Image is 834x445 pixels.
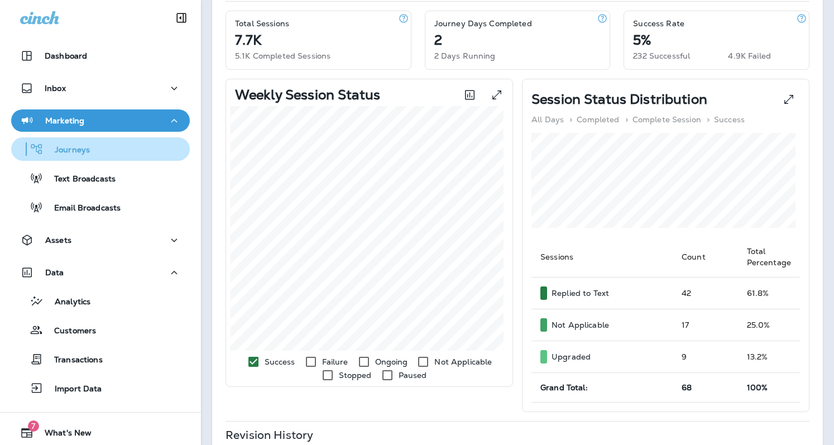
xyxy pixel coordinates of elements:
[531,237,673,277] th: Sessions
[633,19,684,28] p: Success Rate
[11,422,190,444] button: 7What's New
[531,95,707,104] p: Session Status Distribution
[434,51,496,60] p: 2 Days Running
[552,289,609,298] p: Replied to Text
[458,84,481,106] button: Toggle between session count and session percentage
[738,237,800,277] th: Total Percentage
[673,277,738,309] td: 42
[166,7,197,29] button: Collapse Sidebar
[45,116,84,125] p: Marketing
[434,19,532,28] p: Journey Days Completed
[11,45,190,67] button: Dashboard
[11,376,190,400] button: Import Data
[633,36,651,45] p: 5%
[434,36,442,45] p: 2
[11,261,190,284] button: Data
[682,382,692,393] span: 68
[339,371,372,380] p: Stopped
[44,297,90,308] p: Analytics
[375,357,408,366] p: Ongoing
[235,90,380,99] p: Weekly Session Status
[738,341,800,373] td: 13.2 %
[673,237,738,277] th: Count
[235,36,262,45] p: 7.7K
[714,115,745,124] p: Success
[569,115,572,124] p: >
[28,420,39,432] span: 7
[43,174,116,185] p: Text Broadcasts
[322,357,348,366] p: Failure
[235,19,289,28] p: Total Sessions
[747,382,768,393] span: 100%
[399,371,427,380] p: Paused
[11,137,190,161] button: Journeys
[738,309,800,341] td: 25.0 %
[11,289,190,313] button: Analytics
[43,203,121,214] p: Email Broadcasts
[265,357,295,366] p: Success
[552,320,609,329] p: Not Applicable
[11,229,190,251] button: Assets
[235,51,330,60] p: 5.1K Completed Sessions
[11,347,190,371] button: Transactions
[434,357,492,366] p: Not Applicable
[632,115,701,124] p: Complete Session
[45,51,87,60] p: Dashboard
[625,115,628,124] p: >
[11,166,190,190] button: Text Broadcasts
[778,88,800,111] button: View Pie expanded to full screen
[43,326,96,337] p: Customers
[540,382,588,393] span: Grand Total:
[633,51,690,60] p: 232 Successful
[33,428,92,442] span: What's New
[673,341,738,373] td: 9
[11,77,190,99] button: Inbox
[531,115,564,124] p: All Days
[552,352,591,361] p: Upgraded
[11,195,190,219] button: Email Broadcasts
[44,384,102,395] p: Import Data
[43,355,103,366] p: Transactions
[226,430,313,439] p: Revision History
[728,51,771,60] p: 4.9K Failed
[577,115,619,124] p: Completed
[11,109,190,132] button: Marketing
[707,115,710,124] p: >
[486,84,508,106] button: View graph expanded to full screen
[45,84,66,93] p: Inbox
[44,145,90,156] p: Journeys
[45,236,71,245] p: Assets
[11,318,190,342] button: Customers
[738,277,800,309] td: 61.8 %
[45,268,64,277] p: Data
[673,309,738,341] td: 17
